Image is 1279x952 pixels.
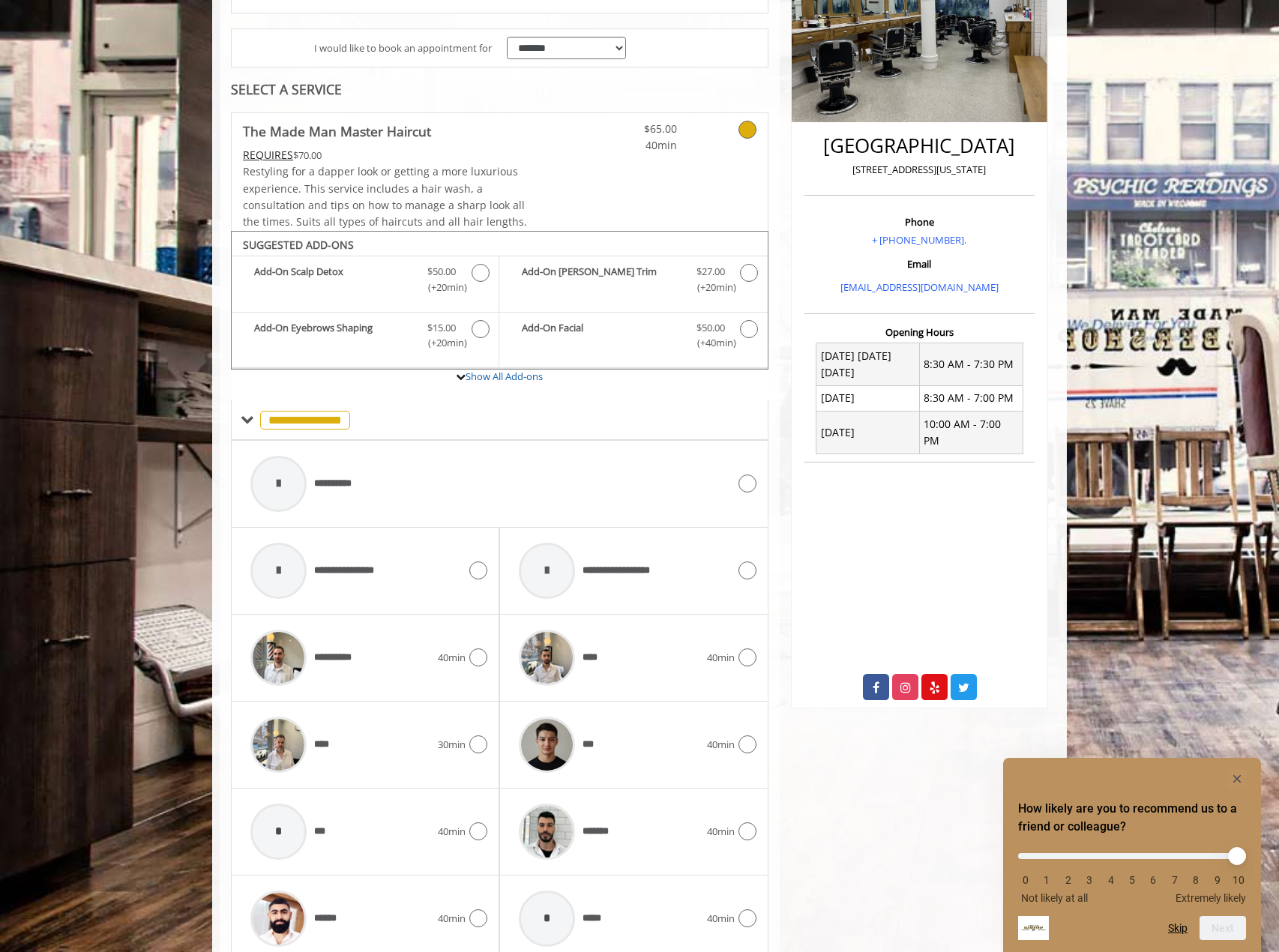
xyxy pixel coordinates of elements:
li: 4 [1104,874,1119,886]
b: Add-On Scalp Detox [254,264,412,295]
h2: How likely are you to recommend us to a friend or colleague? Select an option from 0 to 10, with ... [1018,800,1246,836]
span: Restyling for a dapper look or getting a more luxurious experience. This service includes a hair ... [243,164,527,229]
span: (+20min ) [420,280,464,295]
li: 7 [1167,874,1182,886]
span: $50.00 [696,320,725,336]
b: Add-On [PERSON_NAME] Trim [522,264,681,295]
li: 6 [1146,874,1161,886]
div: The Made Man Master Haircut Add-onS [231,231,768,370]
label: Add-On Scalp Detox [239,264,491,299]
b: Add-On Eyebrows Shaping [254,320,412,352]
b: Add-On Facial [522,320,681,352]
span: (+40min ) [688,335,732,351]
span: This service needs some Advance to be paid before we block your appointment [243,148,293,162]
label: Add-On Eyebrows Shaping [239,320,491,355]
td: 8:30 AM - 7:30 PM [919,343,1023,386]
td: [DATE] [DATE] [DATE] [816,343,920,386]
span: Extremely likely [1176,892,1246,904]
span: 40min [438,650,466,666]
li: 3 [1082,874,1097,886]
a: + [PHONE_NUMBER]. [872,233,966,247]
span: 40min [707,911,735,927]
span: $50.00 [427,264,456,280]
td: [DATE] [816,412,920,454]
span: $15.00 [427,320,456,336]
b: SUGGESTED ADD-ONS [243,238,354,252]
li: 5 [1125,874,1140,886]
p: [STREET_ADDRESS][US_STATE] [808,162,1031,178]
span: $27.00 [696,264,725,280]
h2: [GEOGRAPHIC_DATA] [808,135,1031,157]
button: Hide survey [1228,770,1246,788]
a: Show All Add-ons [466,370,543,383]
button: Next question [1200,916,1246,940]
div: $70.00 [243,147,544,163]
td: 8:30 AM - 7:00 PM [919,385,1023,411]
span: (+20min ) [420,335,464,351]
li: 2 [1061,874,1076,886]
h3: Opening Hours [804,327,1035,337]
span: I would like to book an appointment for [314,40,492,56]
span: 40min [707,737,735,753]
h3: Phone [808,217,1031,227]
span: 40min [707,650,735,666]
span: (+20min ) [688,280,732,295]
li: 10 [1231,874,1246,886]
label: Add-On Beard Trim [507,264,759,299]
span: $65.00 [589,121,677,137]
td: [DATE] [816,385,920,411]
li: 9 [1210,874,1225,886]
div: How likely are you to recommend us to a friend or colleague? Select an option from 0 to 10, with ... [1018,842,1246,904]
label: Add-On Facial [507,320,759,355]
b: The Made Man Master Haircut [243,121,431,142]
span: 40min [438,911,466,927]
span: 40min [707,824,735,840]
span: 40min [589,137,677,154]
h3: Email [808,259,1031,269]
li: 0 [1018,874,1033,886]
div: SELECT A SERVICE [231,82,768,97]
li: 8 [1188,874,1203,886]
td: 10:00 AM - 7:00 PM [919,412,1023,454]
span: 40min [438,824,466,840]
a: [EMAIL_ADDRESS][DOMAIN_NAME] [840,280,999,294]
li: 1 [1039,874,1054,886]
button: Skip [1168,922,1188,934]
span: Not likely at all [1021,892,1088,904]
div: How likely are you to recommend us to a friend or colleague? Select an option from 0 to 10, with ... [1018,770,1246,940]
span: 30min [438,737,466,753]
